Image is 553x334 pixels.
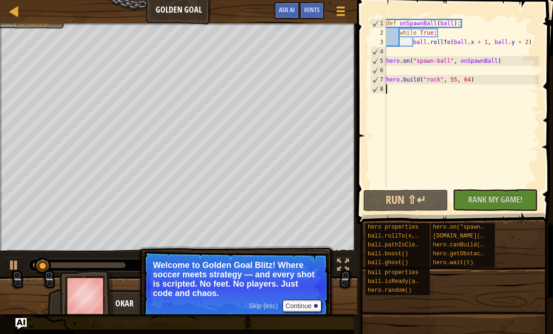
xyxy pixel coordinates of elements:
span: hero properties [368,224,418,230]
span: hero.getObstacleAt(x, y) [433,251,514,257]
span: Incomplete [18,22,48,27]
span: ball.isReady(ability) [368,278,439,285]
button: Run ⇧↵ [363,190,448,211]
p: Welcome to Golden Goal Blitz! Where soccer meets strategy — and every shot is scripted. No feet. ... [153,260,319,298]
span: [DOMAIN_NAME](type, x, y) [433,233,517,239]
div: Okar [115,297,300,310]
span: ball.ghost() [368,260,408,266]
button: Rank My Game! [453,189,538,211]
span: hero.random() [368,287,412,294]
span: Ask AI [279,5,295,14]
div: 7 [371,75,386,84]
button: Continue [283,300,321,312]
span: ball.rollTo(x, y) [368,233,425,239]
span: Hints [304,5,320,14]
span: ball.boost() [368,251,408,257]
span: hero.canBuild(x, y) [433,242,497,248]
div: 2 [370,28,386,37]
div: 8 [371,84,386,94]
div: 6 [371,66,386,75]
button: Toggle fullscreen [334,257,352,276]
span: ball.pathIsClear(x, y) [368,242,442,248]
span: ball properties [368,269,418,276]
span: Skip (esc) [249,302,278,310]
button: ⌘ + P: Play [5,257,23,276]
div: 1 [371,19,386,28]
button: Ask AI [274,2,299,19]
img: thang_avatar_frame.png [60,270,114,322]
span: hero.wait(t) [433,260,473,266]
div: 4 [371,47,386,56]
button: Ask AI [15,318,27,329]
div: 5 [371,56,386,66]
button: Show game menu [329,2,352,24]
span: hero.on("spawn-ball", f) [433,224,514,230]
span: : [16,22,18,27]
span: Rank My Game! [468,193,523,205]
div: 3 [370,37,386,47]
